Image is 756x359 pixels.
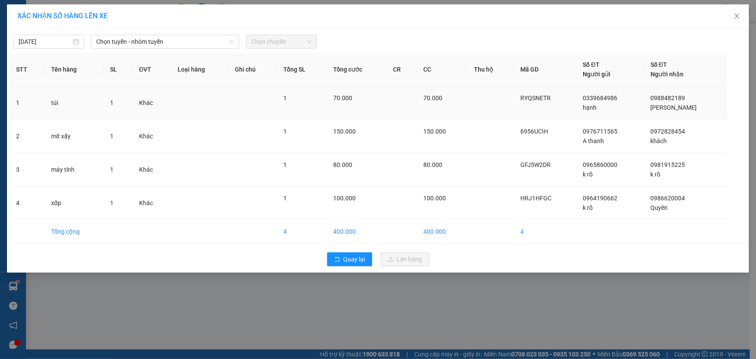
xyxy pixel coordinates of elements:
[513,220,576,244] td: 4
[333,161,352,168] span: 80.000
[583,104,597,111] span: hạnh
[583,137,604,144] span: A thanh
[333,195,356,202] span: 100.000
[513,53,576,86] th: Mã GD
[44,86,103,120] td: túi
[416,53,467,86] th: CC
[283,95,287,101] span: 1
[651,204,668,211] span: Quyên
[276,220,327,244] td: 4
[17,12,107,20] span: XÁC NHẬN SỐ HÀNG LÊN XE
[283,128,287,135] span: 1
[326,53,386,86] th: Tổng cước
[583,128,618,135] span: 0976711565
[9,120,44,153] td: 2
[520,161,551,168] span: GFJ5W2DR
[381,252,429,266] button: uploadLên hàng
[651,137,667,144] span: khách
[583,204,593,211] span: k rõ
[423,95,442,101] span: 70.000
[651,161,685,168] span: 0981915225
[651,95,685,101] span: 0988482189
[229,39,234,44] span: down
[96,35,234,48] span: Chọn tuyến - nhóm tuyến
[423,195,446,202] span: 100.000
[132,86,171,120] td: Khác
[103,53,132,86] th: SL
[651,71,684,78] span: Người nhận
[283,195,287,202] span: 1
[423,161,442,168] span: 80.000
[9,153,44,186] td: 3
[467,53,513,86] th: Thu hộ
[44,53,103,86] th: Tên hàng
[44,220,103,244] td: Tổng cộng
[9,53,44,86] th: STT
[333,95,352,101] span: 70.000
[19,37,71,46] input: 15/10/2025
[9,186,44,220] td: 4
[283,161,287,168] span: 1
[132,153,171,186] td: Khác
[132,53,171,86] th: ĐVT
[110,199,114,206] span: 1
[344,255,365,264] span: Quay lại
[326,220,386,244] td: 400.000
[276,53,327,86] th: Tổng SL
[651,195,685,202] span: 0986620004
[110,133,114,140] span: 1
[583,161,618,168] span: 0965860000
[583,171,593,178] span: k rõ
[334,256,340,263] span: rollback
[733,13,740,20] span: close
[651,61,667,68] span: Số ĐT
[9,86,44,120] td: 1
[228,53,276,86] th: Ghi chú
[651,171,661,178] span: k rõ
[651,128,685,135] span: 0972828454
[171,53,228,86] th: Loại hàng
[651,104,697,111] span: [PERSON_NAME]
[110,166,114,173] span: 1
[520,195,552,202] span: HRJ1HFGC
[416,220,467,244] td: 400.000
[423,128,446,135] span: 150.000
[327,252,372,266] button: rollbackQuay lại
[583,195,618,202] span: 0964190662
[44,153,103,186] td: máy tính
[251,35,311,48] span: Chọn chuyến
[44,120,103,153] td: mít xấy
[110,99,114,106] span: 1
[583,95,618,101] span: 0339684986
[725,4,749,29] button: Close
[520,128,548,135] span: 6956UCIH
[132,120,171,153] td: Khác
[132,186,171,220] td: Khác
[520,95,551,101] span: RYQSNETR
[583,71,611,78] span: Người gửi
[44,186,103,220] td: xốp
[583,61,600,68] span: Số ĐT
[333,128,356,135] span: 150.000
[386,53,416,86] th: CR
